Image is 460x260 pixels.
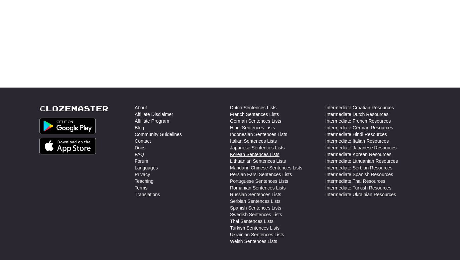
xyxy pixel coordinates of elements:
a: FAQ [135,151,144,158]
a: Indonesian Sentences Lists [230,131,287,138]
a: Portuguese Sentences Lists [230,178,288,184]
a: Intermediate Croatian Resources [325,104,394,111]
a: Lithuanian Sentences Lists [230,158,286,164]
a: Intermediate French Resources [325,118,391,124]
a: Russian Sentences Lists [230,191,281,198]
a: Affiliate Program [135,118,169,124]
img: Get it on Google Play [39,118,96,134]
a: Serbian Sentences Lists [230,198,280,205]
a: Romanian Sentences Lists [230,184,286,191]
a: Privacy [135,171,150,178]
a: Intermediate Hindi Resources [325,131,387,138]
a: Community Guidelines [135,131,182,138]
a: Docs [135,144,145,151]
a: German Sentences Lists [230,118,281,124]
img: Get it on App Store [39,138,96,154]
a: Intermediate Lithuanian Resources [325,158,398,164]
a: Blog [135,124,144,131]
a: Clozemaster [39,104,109,113]
a: Intermediate Ukrainian Resources [325,191,396,198]
a: Intermediate Italian Resources [325,138,389,144]
a: Japanese Sentences Lists [230,144,284,151]
a: Ukrainian Sentences Lists [230,231,284,238]
a: Intermediate Serbian Resources [325,164,392,171]
a: Swedish Sentences Lists [230,211,282,218]
a: Thai Sentences Lists [230,218,273,225]
a: French Sentences Lists [230,111,279,118]
a: Intermediate German Resources [325,124,393,131]
a: Translations [135,191,160,198]
a: Spanish Sentences Lists [230,205,281,211]
a: Terms [135,184,147,191]
a: Dutch Sentences Lists [230,104,276,111]
a: Intermediate Thai Resources [325,178,385,184]
a: Korean Sentences Lists [230,151,279,158]
a: About [135,104,147,111]
a: Hindi Sentences Lists [230,124,275,131]
a: Intermediate Spanish Resources [325,171,393,178]
a: Intermediate Dutch Resources [325,111,388,118]
a: Turkish Sentences Lists [230,225,279,231]
a: Intermediate Japanese Resources [325,144,396,151]
a: Affiliate Disclaimer [135,111,173,118]
a: Intermediate Korean Resources [325,151,391,158]
a: Welsh Sentences Lists [230,238,277,245]
a: Forum [135,158,148,164]
a: Italian Sentences Lists [230,138,277,144]
a: Persian Farsi Sentences Lists [230,171,292,178]
a: Intermediate Turkish Resources [325,184,391,191]
a: Teaching [135,178,153,184]
a: Contact [135,138,151,144]
a: Languages [135,164,158,171]
a: Mandarin Chinese Sentences Lists [230,164,302,171]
